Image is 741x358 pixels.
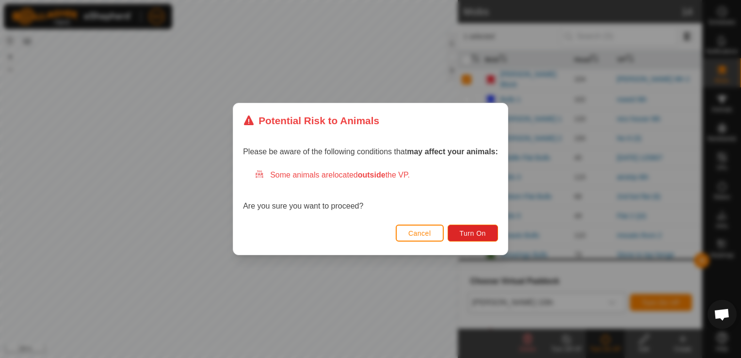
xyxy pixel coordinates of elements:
[408,229,431,237] span: Cancel
[358,171,386,179] strong: outside
[407,147,498,156] strong: may affect your animals:
[448,225,498,242] button: Turn On
[243,113,379,128] div: Potential Risk to Animals
[708,300,737,329] div: Open chat
[255,169,498,181] div: Some animals are
[396,225,444,242] button: Cancel
[460,229,486,237] span: Turn On
[333,171,410,179] span: located the VP.
[243,147,498,156] span: Please be aware of the following conditions that
[243,169,498,212] div: Are you sure you want to proceed?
